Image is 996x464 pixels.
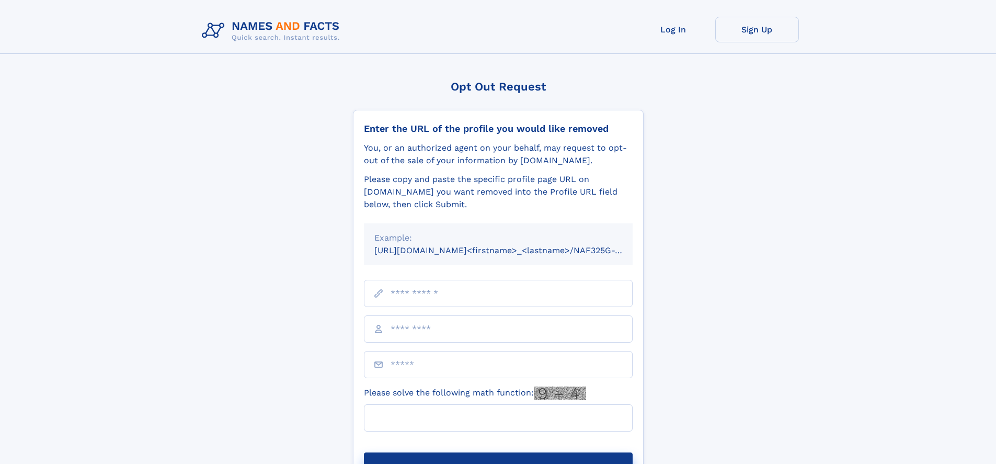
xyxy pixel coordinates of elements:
[364,173,633,211] div: Please copy and paste the specific profile page URL on [DOMAIN_NAME] you want removed into the Pr...
[364,387,586,400] label: Please solve the following math function:
[364,142,633,167] div: You, or an authorized agent on your behalf, may request to opt-out of the sale of your informatio...
[715,17,799,42] a: Sign Up
[198,17,348,45] img: Logo Names and Facts
[353,80,644,93] div: Opt Out Request
[374,245,652,255] small: [URL][DOMAIN_NAME]<firstname>_<lastname>/NAF325G-xxxxxxxx
[364,123,633,134] div: Enter the URL of the profile you would like removed
[632,17,715,42] a: Log In
[374,232,622,244] div: Example:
